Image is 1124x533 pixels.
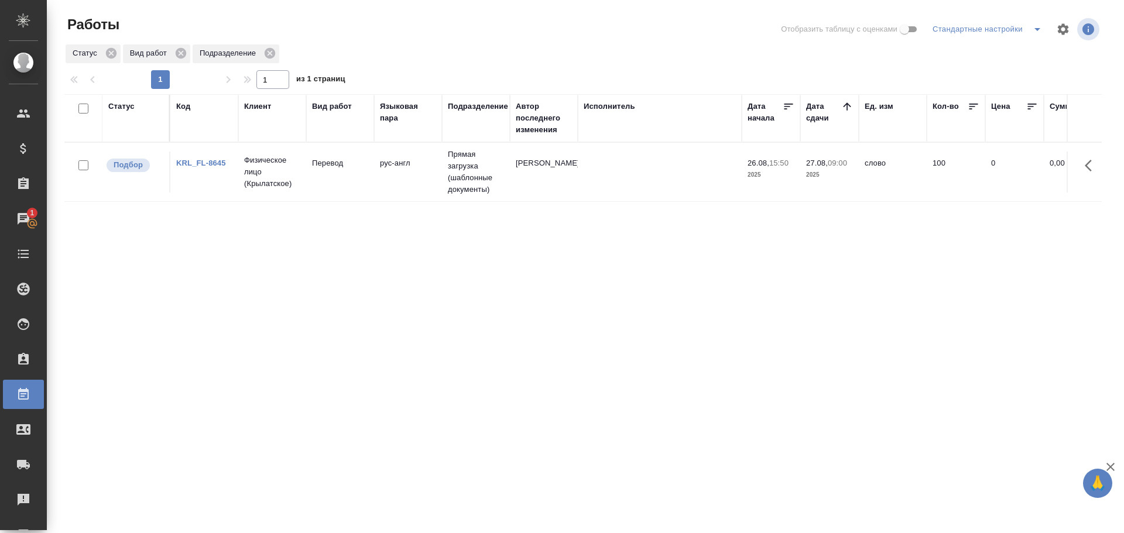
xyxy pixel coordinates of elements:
div: Вид работ [123,44,190,63]
p: Подбор [114,159,143,171]
div: Автор последнего изменения [516,101,572,136]
div: Клиент [244,101,271,112]
span: 🙏 [1088,471,1108,496]
span: 1 [23,207,41,219]
p: Физическое лицо (Крылатское) [244,154,300,190]
a: KRL_FL-8645 [176,159,226,167]
button: 🙏 [1083,469,1112,498]
span: из 1 страниц [296,72,345,89]
td: 100 [927,152,985,192]
div: Языковая пара [380,101,436,124]
div: Статус [66,44,121,63]
div: Сумма [1050,101,1075,112]
div: Исполнитель [584,101,635,112]
div: Подразделение [448,101,508,112]
p: 2025 [806,169,853,181]
p: 26.08, [748,159,769,167]
p: Статус [73,47,101,59]
div: Дата начала [748,101,783,124]
div: Статус [108,101,135,112]
div: Ед. изм [865,101,893,112]
span: Отобразить таблицу с оценками [781,23,897,35]
div: Можно подбирать исполнителей [105,157,163,173]
p: 2025 [748,169,794,181]
td: 0 [985,152,1044,192]
td: Прямая загрузка (шаблонные документы) [442,143,510,201]
div: Кол-во [933,101,959,112]
div: Код [176,101,190,112]
p: 15:50 [769,159,789,167]
p: Вид работ [130,47,171,59]
div: Подразделение [193,44,279,63]
td: слово [859,152,927,192]
div: Цена [991,101,1010,112]
td: рус-англ [374,152,442,192]
a: 1 [3,204,44,233]
div: split button [930,20,1049,39]
div: Дата сдачи [806,101,841,124]
span: Посмотреть информацию [1077,18,1102,40]
p: Перевод [312,157,368,169]
button: Здесь прячутся важные кнопки [1078,152,1106,180]
td: 0,00 ₽ [1044,152,1102,192]
p: Подразделение [200,47,260,59]
span: Работы [64,15,119,34]
p: 27.08, [806,159,828,167]
span: Настроить таблицу [1049,15,1077,43]
td: [PERSON_NAME] [510,152,578,192]
p: 09:00 [828,159,847,167]
div: Вид работ [312,101,352,112]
